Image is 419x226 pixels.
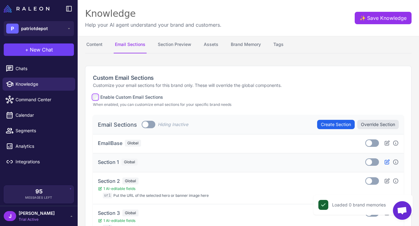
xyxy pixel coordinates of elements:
span: Segments [16,127,70,134]
h4: Section 1 [98,158,119,166]
button: Email Sections [114,36,147,53]
h4: EmailBase [98,139,122,147]
span: [PERSON_NAME] [19,210,55,217]
h4: Section 3 [98,209,120,217]
span: Global [122,210,139,216]
span: ✨ [360,14,365,19]
div: Loaded 0 brand memories [332,201,386,208]
span: Put the URL of the selected hero or banner image here [113,193,209,198]
button: Assets [203,36,220,53]
span: Global [122,178,139,184]
button: Debug component [393,159,399,165]
a: Analytics [2,140,75,153]
button: Content [85,36,104,53]
img: Raleon Logo [4,5,49,12]
p: When enabled, you can customize email sections for your specific brand needs [93,102,231,107]
label: Enable Custom Email Sections [93,94,163,101]
a: Chats [2,62,75,75]
div: Knowledge [85,7,221,20]
button: Edit component [384,140,390,146]
a: Segments [2,124,75,137]
h3: Email Sections [98,120,137,129]
a: Knowledge [2,78,75,91]
button: Override Section [357,120,399,129]
button: +New Chat [4,43,74,56]
span: Integrations [16,158,70,165]
span: New Chat [30,46,53,53]
span: Chats [16,65,70,72]
span: 1 AI-editable fields [98,218,209,224]
span: 95 [35,189,43,194]
span: Global [125,140,141,147]
h2: Custom Email Sections [93,74,404,82]
span: + [25,46,29,53]
a: Open chat [393,201,412,220]
p: Help your AI agent understand your brand and customers. [85,21,221,29]
span: Trial Active [19,217,55,222]
div: Hiding Inactive [158,121,188,128]
button: Section Preview [157,36,193,53]
button: Ppatriotdepot [4,21,74,36]
a: Integrations [2,155,75,168]
button: Brand Memory [230,36,262,53]
span: Command Center [16,96,70,103]
span: 1 AI-editable fields [98,186,209,192]
span: Analytics [16,143,70,150]
span: Calendar [16,112,70,119]
p: Customize your email sections for this brand only. These will override the global components. [93,82,404,89]
a: Command Center [2,93,75,106]
button: Edit component [384,178,390,184]
span: Messages Left [25,195,52,200]
button: Create Section [317,120,355,129]
span: url [103,193,112,198]
div: P [6,24,19,34]
button: Tags [272,36,285,53]
button: Debug component [393,140,399,146]
div: J [4,211,16,221]
a: Calendar [2,109,75,122]
button: Close [400,200,410,210]
input: Enable Custom Email Sections [93,95,98,100]
span: patriotdepot [21,25,48,32]
button: ✨Save Knowledge [355,12,412,24]
button: Debug component [393,178,399,184]
button: Edit component [384,159,390,165]
span: Global [121,159,138,165]
span: Knowledge [16,81,70,88]
h4: Section 2 [98,177,120,185]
